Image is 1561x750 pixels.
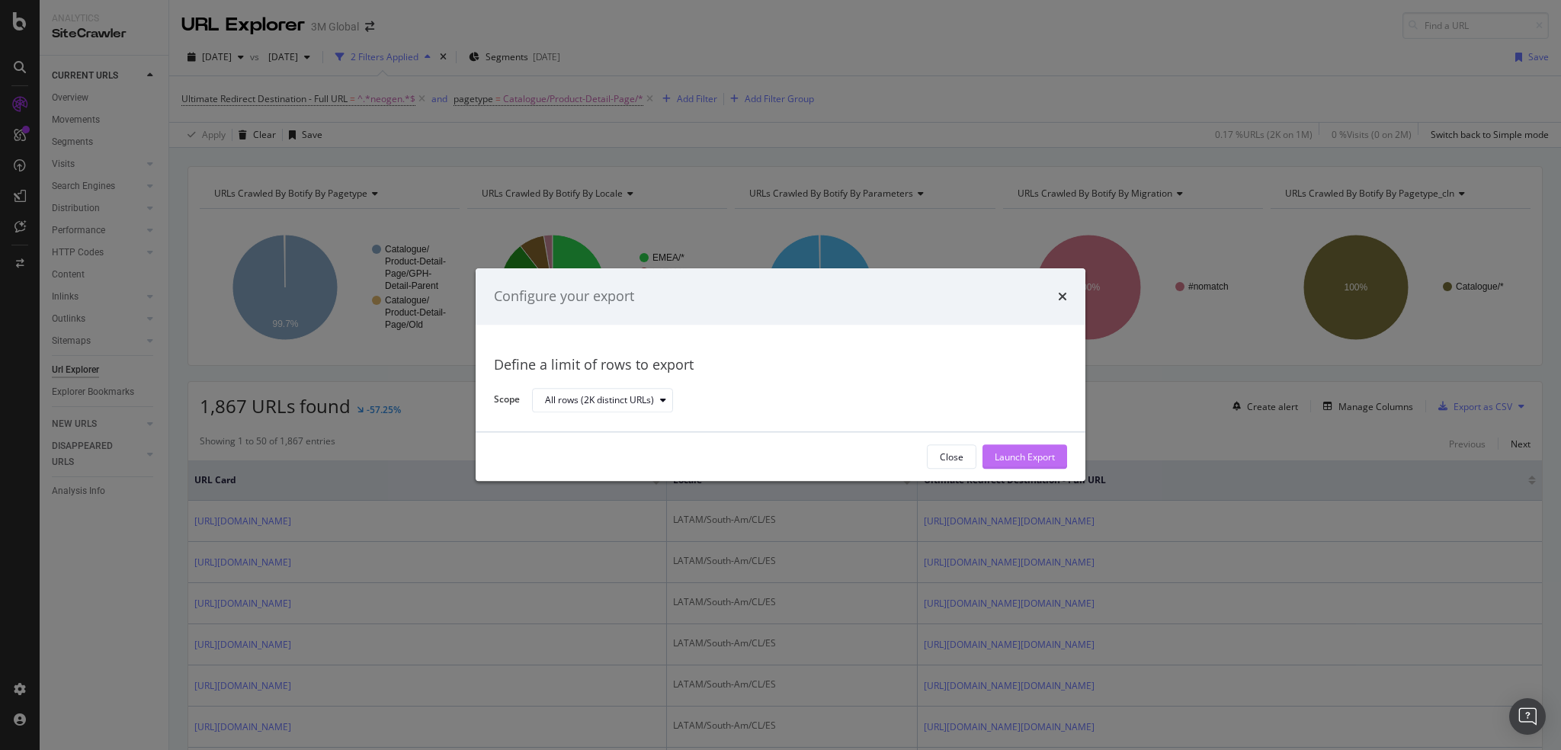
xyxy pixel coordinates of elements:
[476,268,1085,481] div: modal
[532,388,673,412] button: All rows (2K distinct URLs)
[1058,287,1067,306] div: times
[982,445,1067,470] button: Launch Export
[927,445,976,470] button: Close
[940,450,963,463] div: Close
[494,287,634,306] div: Configure your export
[1509,698,1546,735] div: Open Intercom Messenger
[494,393,520,410] label: Scope
[494,355,1067,375] div: Define a limit of rows to export
[545,396,654,405] div: All rows (2K distinct URLs)
[995,450,1055,463] div: Launch Export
